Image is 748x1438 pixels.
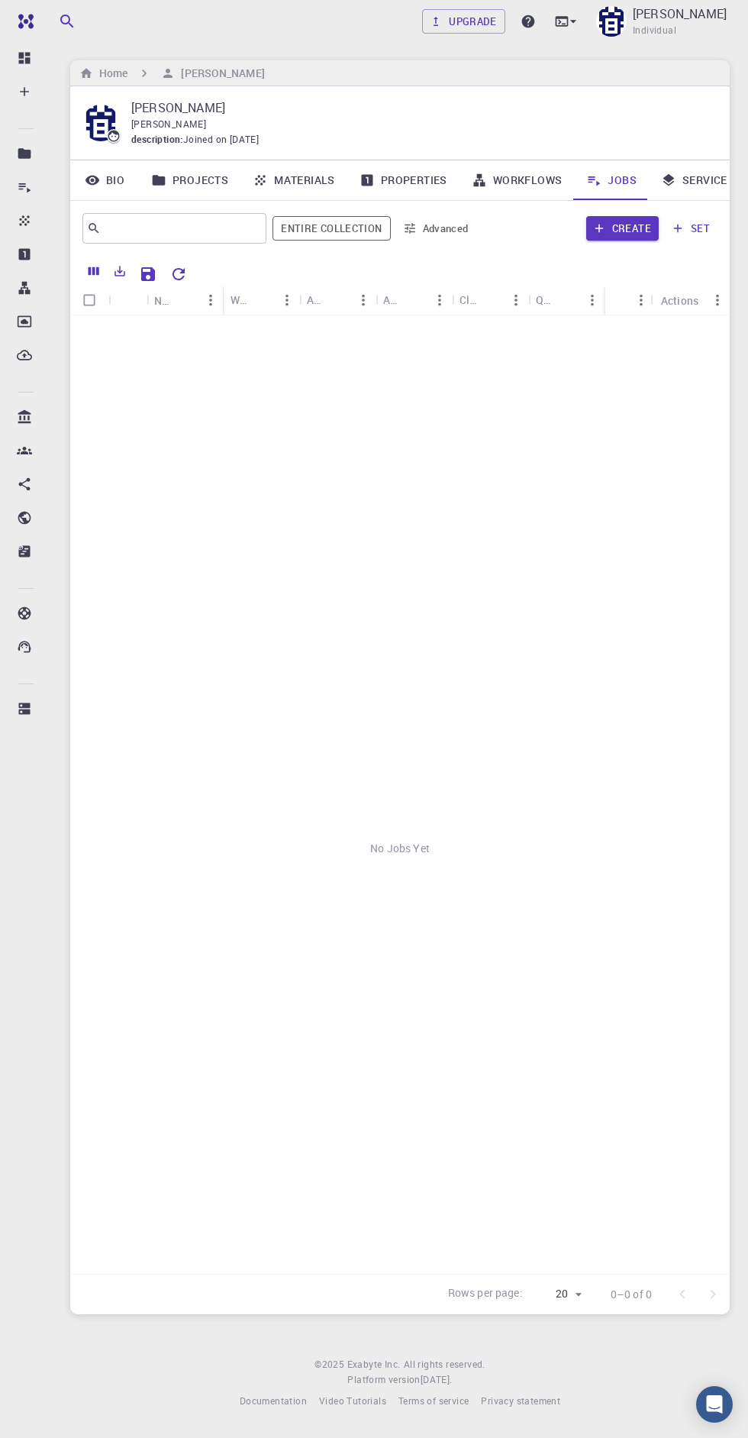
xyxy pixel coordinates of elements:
div: Application Version [383,285,403,315]
a: Projects [139,160,240,200]
a: Video Tutorials [319,1394,386,1409]
button: Advanced [397,216,476,241]
img: Mohammad Gheibi [596,6,627,37]
button: Sort [327,288,351,312]
p: [PERSON_NAME] [131,99,705,117]
p: [PERSON_NAME] [633,5,727,23]
div: Actions [661,286,698,315]
button: Sort [613,288,637,312]
button: Sort [174,288,198,312]
span: Platform version [347,1372,420,1388]
span: Video Tutorials [319,1394,386,1407]
span: All rights reserved. [404,1357,485,1372]
div: Open Intercom Messenger [696,1386,733,1423]
a: Exabyte Inc. [347,1357,401,1372]
div: Application [299,285,376,315]
div: Workflow Name [231,285,250,315]
button: Sort [403,288,427,312]
a: Workflows [459,160,575,200]
button: Entire collection [272,216,390,241]
span: Joined on [DATE] [183,132,259,147]
div: Actions [653,286,730,315]
p: Rows per page: [448,1285,523,1303]
div: Name [154,286,174,315]
span: [PERSON_NAME] [131,118,206,130]
p: 0–0 of 0 [611,1287,652,1302]
span: Filter throughout whole library including sets (folders) [272,216,390,241]
button: Save Explorer Settings [133,259,163,289]
span: Privacy statement [481,1394,560,1407]
a: Bio [70,160,139,200]
button: Menu [427,288,452,312]
button: Export [107,259,133,283]
img: logo [12,14,34,29]
div: Application [307,285,327,315]
button: Menu [580,288,605,312]
a: Privacy statement [481,1394,560,1409]
span: Terms of service [398,1394,469,1407]
button: Menu [629,288,653,312]
span: Individual [633,23,676,38]
div: Icon [108,286,147,315]
button: Create [586,216,659,241]
div: Status [605,286,653,315]
button: Menu [705,288,730,312]
button: Menu [504,288,528,312]
a: Documentation [240,1394,307,1409]
div: 20 [529,1283,586,1305]
button: Sort [479,288,504,312]
div: Application Version [376,285,452,315]
a: Materials [240,160,347,200]
a: Upgrade [422,9,505,34]
div: Cluster [452,285,528,315]
nav: breadcrumb [76,65,268,82]
a: Terms of service [398,1394,469,1409]
div: Cluster [459,285,479,315]
span: [DATE] . [421,1373,453,1385]
div: No Jobs Yet [70,315,730,1381]
a: [DATE]. [421,1372,453,1388]
span: Support [7,11,62,24]
button: set [665,216,717,241]
button: Menu [351,288,376,312]
h6: Home [93,65,127,82]
button: Columns [81,259,107,283]
div: Name [147,286,223,315]
button: Sort [556,288,580,312]
span: Exabyte Inc. [347,1358,401,1370]
button: Reset Explorer Settings [163,259,194,289]
div: Queue [528,285,605,315]
h6: [PERSON_NAME] [175,65,264,82]
div: Workflow Name [223,285,299,315]
a: Jobs [574,160,649,200]
span: © 2025 [314,1357,347,1372]
button: Menu [275,288,299,312]
span: description : [131,132,183,147]
a: Properties [347,160,459,200]
button: Menu [198,288,223,312]
div: Queue [536,285,556,315]
button: Sort [250,288,275,312]
span: Documentation [240,1394,307,1407]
